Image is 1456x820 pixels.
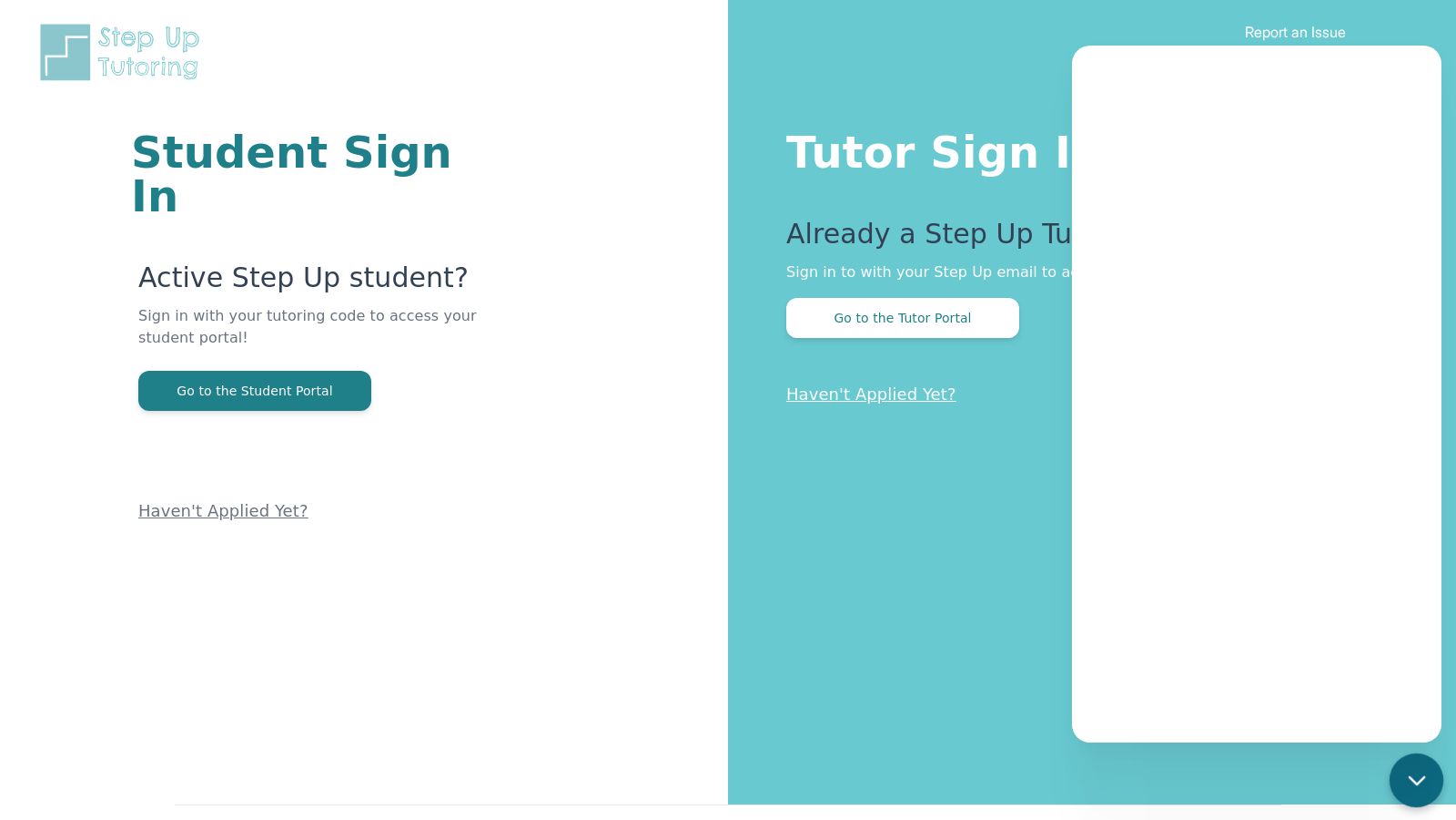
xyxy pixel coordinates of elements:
a: Go to the Student Portal [138,382,371,399]
iframe: Chatbot [1072,46,1441,743]
p: Sign in to with your Step Up email to access your Tutor Portal! [786,261,1383,283]
a: Go to the Tutor Portal [786,309,1019,326]
button: chat-button [1390,753,1443,807]
h1: Student Sign In [131,130,510,218]
h1: Tutor Sign In [786,123,1383,174]
img: Step Up Tutoring horizontal logo [36,21,211,84]
a: Report an Issue [1245,23,1346,41]
p: Active Step Up student? [138,261,510,305]
button: Go to the Student Portal [138,371,371,411]
a: Haven't Applied Yet? [786,384,956,404]
p: Already a Step Up Tutor? [786,218,1383,261]
a: Haven't Applied Yet? [138,501,308,520]
p: Sign in with your tutoring code to access your student portal! [138,305,510,371]
button: Go to the Tutor Portal [786,298,1019,338]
